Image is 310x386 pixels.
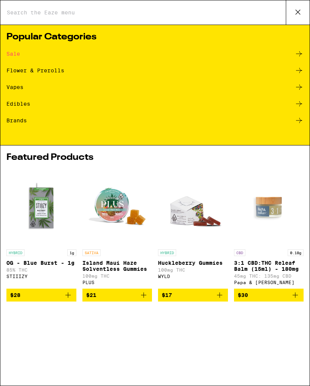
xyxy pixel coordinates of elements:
[6,101,30,106] div: Edibles
[158,249,176,256] p: HYBRID
[82,260,152,272] p: Island Maui Haze Solventless Gummies
[234,273,304,278] p: 45mg THC: 135mg CBD
[6,66,304,75] a: Flower & Prerolls
[6,249,25,256] p: HYBRID
[158,170,228,289] a: Open page for Huckleberry Gummies from WYLD
[10,292,20,298] span: $28
[6,33,304,42] h1: Popular Categories
[6,267,76,272] p: 85% THC
[82,280,152,285] div: PLUS
[6,99,304,108] a: Edibles
[238,292,248,298] span: $30
[158,260,228,266] p: Huckleberry Gummies
[158,170,228,245] img: WYLD - Huckleberry Gummies
[234,170,304,245] img: Papa & Barkley - 3:1 CBD:THC Releaf Balm (15ml) - 180mg
[82,289,152,302] button: Add to bag
[162,292,172,298] span: $17
[158,289,228,302] button: Add to bag
[6,274,76,279] div: STIIIZY
[234,289,304,302] button: Add to bag
[6,68,64,73] div: Flower & Prerolls
[82,170,152,245] img: PLUS - Island Maui Haze Solventless Gummies
[6,170,76,289] a: Open page for OG - Blue Burst - 1g from STIIIZY
[234,280,304,285] div: Papa & [PERSON_NAME]
[6,84,23,90] div: Vapes
[6,116,304,125] a: Brands
[6,51,20,56] div: Sale
[67,249,76,256] p: 1g
[6,49,304,58] a: Sale
[288,249,304,256] p: 0.18g
[158,267,228,272] p: 100mg THC
[6,170,76,245] img: STIIIZY - OG - Blue Burst - 1g
[6,153,304,162] h1: Featured Products
[234,170,304,289] a: Open page for 3:1 CBD:THC Releaf Balm (15ml) - 180mg from Papa & Barkley
[6,260,76,266] p: OG - Blue Burst - 1g
[6,83,304,92] a: Vapes
[6,9,286,16] input: Search the Eaze menu
[6,289,76,302] button: Add to bag
[82,249,101,256] p: SATIVA
[86,292,96,298] span: $21
[234,260,304,272] p: 3:1 CBD:THC Releaf Balm (15ml) - 180mg
[6,118,27,123] div: Brands
[82,170,152,289] a: Open page for Island Maui Haze Solventless Gummies from PLUS
[234,249,245,256] p: CBD
[82,273,152,278] p: 100mg THC
[158,274,228,279] div: WYLD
